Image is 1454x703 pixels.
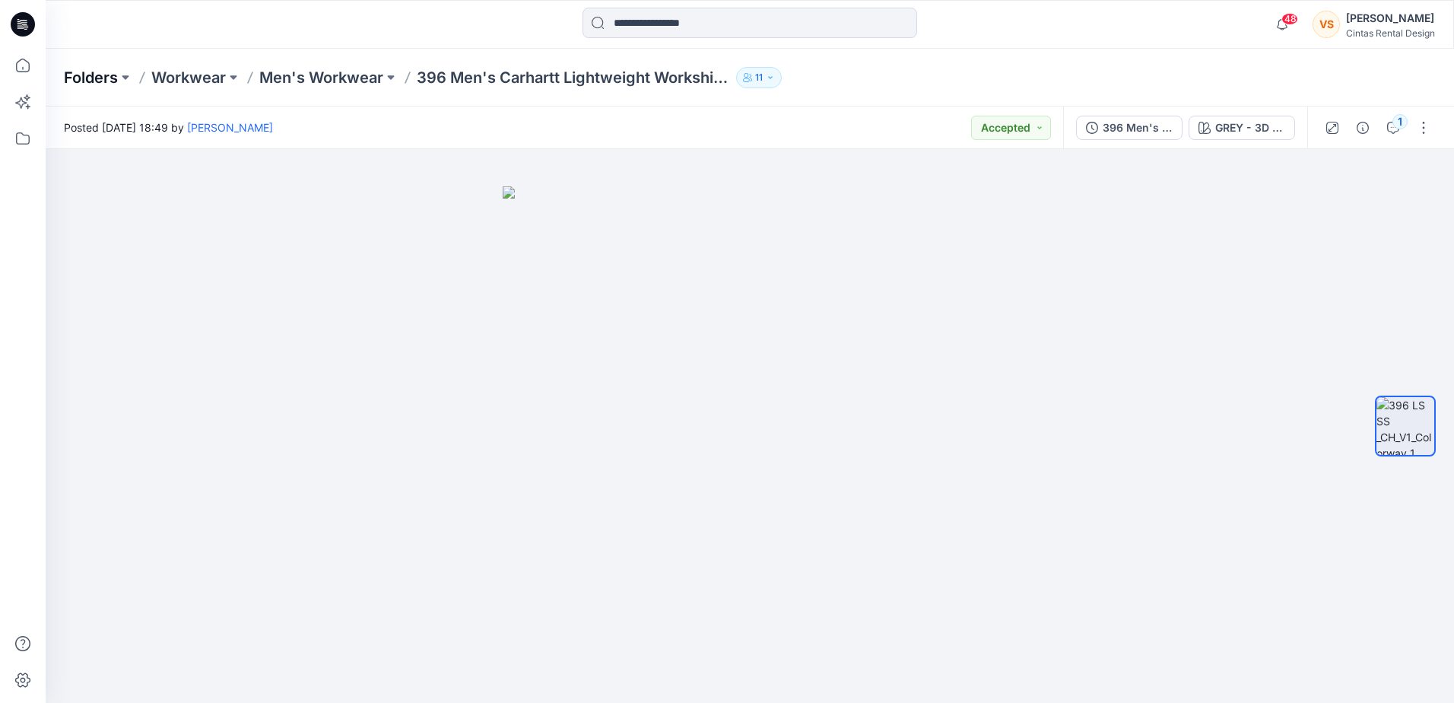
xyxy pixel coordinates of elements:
div: VS [1313,11,1340,38]
p: 11 [755,69,763,86]
button: 396 Men's Carhartt Lightweight Workshirt LS/SS [1076,116,1183,140]
button: 1 [1381,116,1405,140]
div: GREY - 3D STANDARD [1215,119,1285,136]
div: 1 [1392,114,1408,129]
button: GREY - 3D STANDARD [1189,116,1295,140]
button: 11 [736,67,782,88]
img: 396 LS SS _CH_V1_Colorway 1 [1376,397,1434,455]
div: [PERSON_NAME] [1346,9,1435,27]
a: [PERSON_NAME] [187,121,273,134]
a: Folders [64,67,118,88]
a: Men's Workwear [259,67,383,88]
button: Details [1351,116,1375,140]
p: 396 Men's Carhartt Lightweight Workshirt LS/SS [417,67,730,88]
a: Workwear [151,67,226,88]
div: 396 Men's Carhartt Lightweight Workshirt LS/SS [1103,119,1173,136]
span: 48 [1281,13,1298,25]
span: Posted [DATE] 18:49 by [64,119,273,135]
div: Cintas Rental Design [1346,27,1435,39]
